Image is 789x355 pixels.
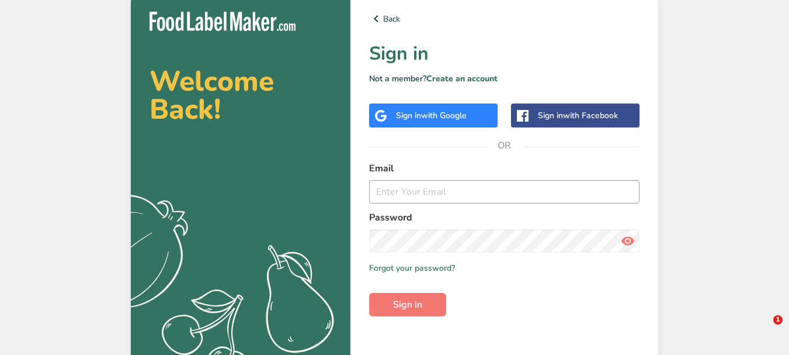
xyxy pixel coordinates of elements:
[150,12,296,31] img: Food Label Maker
[538,109,618,122] div: Sign in
[426,73,498,84] a: Create an account
[396,109,467,122] div: Sign in
[563,110,618,121] span: with Facebook
[393,298,422,312] span: Sign in
[369,40,639,68] h1: Sign in
[749,315,777,343] iframe: Intercom live chat
[421,110,467,121] span: with Google
[773,315,783,325] span: 1
[369,293,446,316] button: Sign in
[150,67,332,123] h2: Welcome Back!
[369,180,639,204] input: Enter Your Email
[369,211,639,225] label: Password
[369,262,455,274] a: Forgot your password?
[369,161,639,175] label: Email
[369,73,639,85] p: Not a member?
[487,128,522,163] span: OR
[369,12,639,26] a: Back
